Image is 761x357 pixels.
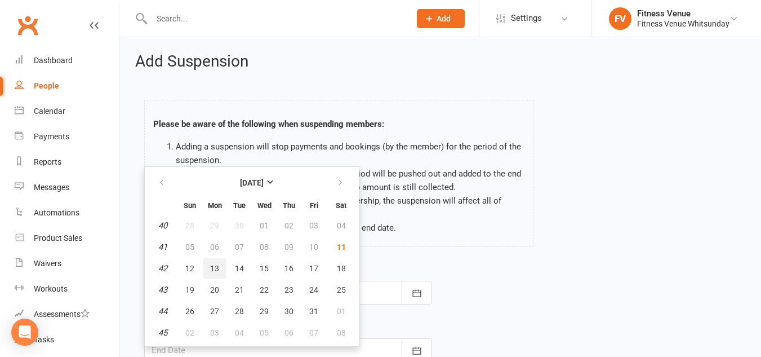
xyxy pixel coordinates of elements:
[158,306,167,316] em: 44
[135,53,745,70] h2: Add Suspension
[34,259,61,268] div: Waivers
[235,264,244,273] span: 14
[34,284,68,293] div: Workouts
[337,307,346,316] span: 01
[34,310,90,319] div: Assessments
[15,200,119,226] a: Automations
[15,124,119,149] a: Payments
[609,7,631,30] div: FV
[15,149,119,175] a: Reports
[34,81,59,90] div: People
[277,301,301,321] button: 30
[185,285,194,294] span: 19
[34,233,82,243] div: Product Sales
[184,201,196,210] small: Sunday
[284,264,293,273] span: 16
[203,301,226,321] button: 27
[210,264,219,273] span: 13
[327,237,355,257] button: 11
[34,157,61,166] div: Reports
[302,258,326,279] button: 17
[252,258,276,279] button: 15
[309,285,318,294] span: 24
[34,107,65,116] div: Calendar
[176,140,524,167] li: Adding a suspension will stop payments and bookings (by the member) for the period of the suspens...
[235,285,244,294] span: 21
[337,243,346,252] span: 11
[34,208,79,217] div: Automations
[15,327,119,352] a: Tasks
[257,201,272,210] small: Wednesday
[252,280,276,300] button: 22
[203,258,226,279] button: 13
[15,73,119,99] a: People
[417,9,465,28] button: Add
[284,328,293,337] span: 06
[228,280,251,300] button: 21
[158,263,167,274] em: 42
[283,201,295,210] small: Thursday
[210,328,219,337] span: 03
[337,285,346,294] span: 25
[178,301,202,321] button: 26
[15,251,119,276] a: Waivers
[178,280,202,300] button: 19
[302,301,326,321] button: 31
[277,280,301,300] button: 23
[228,323,251,343] button: 04
[15,276,119,302] a: Workouts
[235,328,244,337] span: 04
[252,301,276,321] button: 29
[284,285,293,294] span: 23
[336,201,346,210] small: Saturday
[208,201,222,210] small: Monday
[185,264,194,273] span: 12
[178,258,202,279] button: 12
[309,307,318,316] span: 31
[260,264,269,273] span: 15
[11,319,38,346] div: Open Intercom Messenger
[233,201,246,210] small: Tuesday
[14,11,42,39] a: Clubworx
[302,323,326,343] button: 07
[637,8,729,19] div: Fitness Venue
[178,323,202,343] button: 02
[309,264,318,273] span: 17
[228,258,251,279] button: 14
[284,307,293,316] span: 30
[637,19,729,29] div: Fitness Venue Whitsunday
[158,328,167,338] em: 45
[511,6,542,31] span: Settings
[310,201,318,210] small: Friday
[203,280,226,300] button: 20
[203,323,226,343] button: 03
[327,280,355,300] button: 25
[210,307,219,316] span: 27
[158,285,167,295] em: 43
[260,328,269,337] span: 05
[34,183,69,192] div: Messages
[15,48,119,73] a: Dashboard
[337,328,346,337] span: 08
[228,301,251,321] button: 28
[327,323,355,343] button: 08
[437,14,451,23] span: Add
[34,335,54,344] div: Tasks
[210,285,219,294] span: 20
[240,178,264,187] strong: [DATE]
[158,242,167,252] em: 41
[277,258,301,279] button: 16
[337,264,346,273] span: 18
[260,285,269,294] span: 22
[158,221,167,231] em: 40
[327,258,355,279] button: 18
[15,302,119,327] a: Assessments
[34,56,73,65] div: Dashboard
[148,11,402,27] input: Search...
[260,307,269,316] span: 29
[15,226,119,251] a: Product Sales
[252,323,276,343] button: 05
[235,307,244,316] span: 28
[185,328,194,337] span: 02
[309,328,318,337] span: 07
